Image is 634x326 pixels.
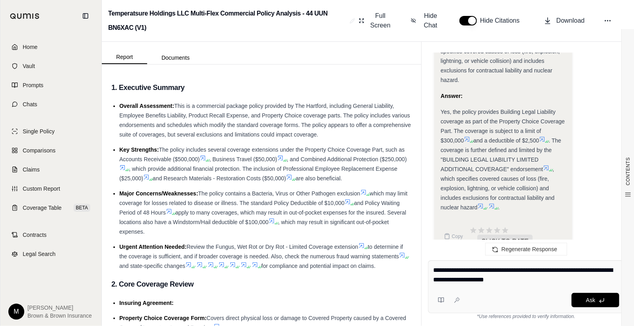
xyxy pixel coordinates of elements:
[111,80,412,95] h3: 1. Executive Summary
[119,103,411,138] span: This is a commercial package policy provided by The Hartford, including General Liability, Employ...
[5,245,97,263] a: Legal Search
[498,204,500,211] span: .
[586,297,595,303] span: Ask
[23,231,47,239] span: Contracts
[5,123,97,140] a: Single Policy
[23,250,56,258] span: Legal Search
[209,156,277,162] span: , Business Travel ($50,000)
[119,146,405,162] span: The policy includes several coverage extensions under the Property Choice Coverage Part, such as ...
[119,166,397,182] span: , which provide additional financial protection. The inclusion of Professional Employee Replaceme...
[119,244,187,250] span: Urgent Attention Needed:
[5,76,97,94] a: Prompts
[119,190,408,206] span: which may limit coverage for losses related to disease or illness. The standard Policy Deductible...
[23,62,35,70] span: Vault
[441,93,463,99] strong: Answer:
[473,137,539,144] span: and a deductible of $2,500
[452,233,463,240] span: Copy
[502,246,557,252] span: Regenerate Response
[477,235,533,248] span: CLICK TO RATE
[421,11,440,30] span: Hide Chat
[74,204,90,212] span: BETA
[572,293,619,307] button: Ask
[261,263,375,269] span: for compliance and potential impact on claims.
[5,38,97,56] a: Home
[27,304,92,312] span: [PERSON_NAME]
[5,199,97,217] a: Coverage TableBETA
[119,315,206,321] span: Property Choice Coverage Form:
[5,96,97,113] a: Chats
[119,190,198,197] span: Major Concerns/Weaknesses:
[119,300,173,306] span: Insuring Agreement:
[23,127,54,135] span: Single Policy
[485,243,567,256] button: Regenerate Response
[119,146,159,153] span: Key Strengths:
[5,180,97,197] a: Custom Report
[79,10,92,22] button: Collapse sidebar
[27,312,92,320] span: Brown & Brown Insurance
[5,161,97,178] a: Claims
[369,11,392,30] span: Full Screen
[119,263,185,269] span: and state-specific changes
[296,175,342,182] span: are also beneficial.
[23,100,37,108] span: Chats
[10,13,40,19] img: Qumis Logo
[5,142,97,159] a: Comparisons
[119,209,406,225] span: apply to many coverages, which may result in out-of-pocket expenses for the insured. Several loca...
[408,8,443,33] button: Hide Chat
[5,226,97,244] a: Contracts
[356,8,395,33] button: Full Screen
[111,277,412,291] h3: 2. Core Coverage Review
[23,43,37,51] span: Home
[23,166,40,174] span: Claims
[480,16,525,25] span: Hide Citations
[153,175,286,182] span: and Research Materials - Restoration Costs ($50,000)
[541,13,588,29] button: Download
[441,228,466,244] button: Copy
[428,313,624,320] div: *Use references provided to verify information.
[625,157,631,185] span: CONTENTS
[198,190,360,197] span: The policy contains a Bacteria, Virus or Other Pathogen exclusion
[556,16,585,25] span: Download
[23,185,60,193] span: Custom Report
[8,304,24,320] div: M
[23,204,62,212] span: Coverage Table
[441,166,554,211] span: , which specifies covered causes of loss (fire, explosion, lightning, or vehicle collision) and i...
[187,244,358,250] span: Review the Fungus, Wet Rot or Dry Rot - Limited Coverage extension
[441,137,561,172] span: . The coverage is further defined and limited by the "BUILDING LEGAL LIABILITY LIMITED ADDITIONAL...
[147,51,204,64] button: Documents
[108,6,346,35] h2: Temperatsure Holdings LLC Multi-Flex Commercial Policy Analysis - 44 UUN BN6XAC (V1)
[287,156,407,162] span: , and Combined Additional Protection ($250,000)
[441,109,565,144] span: Yes, the policy provides Building Legal Liability coverage as part of the Property Choice Coverag...
[23,81,43,89] span: Prompts
[23,146,55,154] span: Comparisons
[5,57,97,75] a: Vault
[119,219,389,235] span: , which may result in significant out-of-pocket expenses.
[102,51,147,64] button: Report
[119,103,174,109] span: Overall Assessment:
